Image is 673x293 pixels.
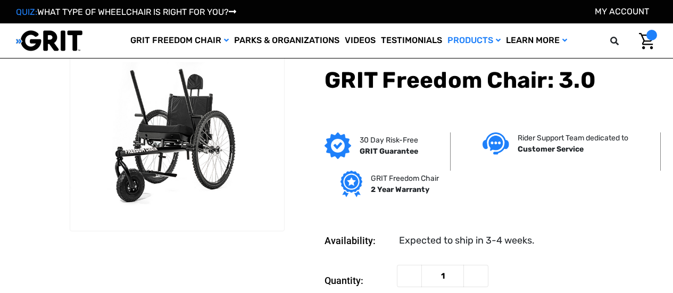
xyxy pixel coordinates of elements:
[16,30,82,52] img: GRIT All-Terrain Wheelchair and Mobility Equipment
[378,23,445,58] a: Testimonials
[325,132,351,158] img: GRIT Guarantee
[342,23,378,58] a: Videos
[399,233,535,247] dd: Expected to ship in 3-4 weeks.
[483,132,509,154] img: Customer service
[360,134,418,145] p: 30 Day Risk-Free
[631,30,657,52] a: Cart with 0 items
[445,23,503,58] a: Products
[70,62,284,205] img: GRIT Freedom Chair: 3.0
[518,132,628,143] p: Rider Support Team dedicated to
[231,23,342,58] a: Parks & Organizations
[128,23,231,58] a: GRIT Freedom Chair
[16,7,37,17] span: QUIZ:
[503,23,570,58] a: Learn More
[16,7,236,17] a: QUIZ:WHAT TYPE OF WHEELCHAIR IS RIGHT FOR YOU?
[371,172,439,183] p: GRIT Freedom Chair
[325,66,657,93] h1: GRIT Freedom Chair: 3.0
[371,185,429,194] strong: 2 Year Warranty
[340,170,362,197] img: Grit freedom
[518,144,584,153] strong: Customer Service
[615,30,631,52] input: Search
[595,6,649,16] a: Account
[639,33,654,49] img: Cart
[325,233,392,247] dt: Availability:
[360,146,418,155] strong: GRIT Guarantee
